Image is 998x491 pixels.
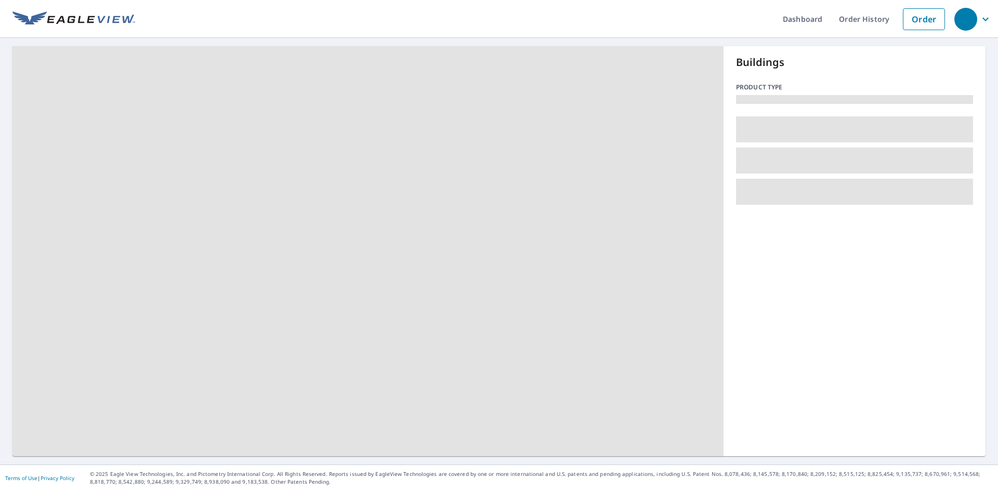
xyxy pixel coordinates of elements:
p: © 2025 Eagle View Technologies, Inc. and Pictometry International Corp. All Rights Reserved. Repo... [90,470,993,486]
a: Terms of Use [5,474,37,482]
img: EV Logo [12,11,135,27]
p: Product type [736,83,973,92]
a: Order [903,8,945,30]
p: | [5,475,74,481]
a: Privacy Policy [41,474,74,482]
p: Buildings [736,55,973,70]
